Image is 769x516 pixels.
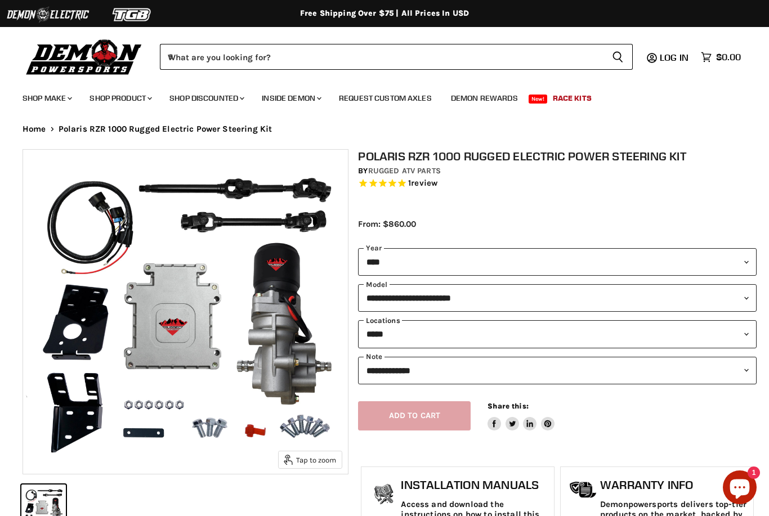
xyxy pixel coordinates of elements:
a: $0.00 [695,49,746,65]
a: Demon Rewards [442,87,526,110]
div: by [358,165,756,177]
a: Shop Make [14,87,79,110]
a: Race Kits [544,87,600,110]
span: New! [529,95,548,104]
select: year [358,248,756,276]
button: Search [603,44,633,70]
img: Demon Electric Logo 2 [6,4,90,25]
button: Tap to zoom [279,451,342,468]
span: From: $860.00 [358,219,416,229]
img: Demon Powersports [23,37,146,77]
span: Tap to zoom [284,455,336,465]
a: Log in [655,52,695,62]
img: warranty-icon.png [569,481,597,499]
form: Product [160,44,633,70]
span: 1 reviews [408,178,437,188]
input: When autocomplete results are available use up and down arrows to review and enter to select [160,44,603,70]
h1: Warranty Info [600,478,748,492]
img: TGB Logo 2 [90,4,175,25]
a: Inside Demon [253,87,328,110]
span: Polaris RZR 1000 Rugged Electric Power Steering Kit [59,124,272,134]
img: IMAGE [23,150,348,474]
aside: Share this: [488,401,555,431]
a: Shop Discounted [161,87,251,110]
a: Rugged ATV Parts [368,166,441,176]
a: Shop Product [81,87,159,110]
select: keys [358,320,756,348]
a: Home [23,124,46,134]
span: review [411,178,437,188]
a: Request Custom Axles [330,87,440,110]
ul: Main menu [14,82,738,110]
select: modal-name [358,284,756,312]
span: $0.00 [716,52,741,62]
select: keys [358,357,756,384]
span: Share this: [488,402,528,410]
inbox-online-store-chat: Shopify online store chat [719,470,760,507]
span: Log in [660,52,688,63]
span: Rated 5.0 out of 5 stars 1 reviews [358,178,756,190]
h1: Installation Manuals [401,478,548,492]
h1: Polaris RZR 1000 Rugged Electric Power Steering Kit [358,149,756,163]
img: install_manual-icon.png [370,481,398,509]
